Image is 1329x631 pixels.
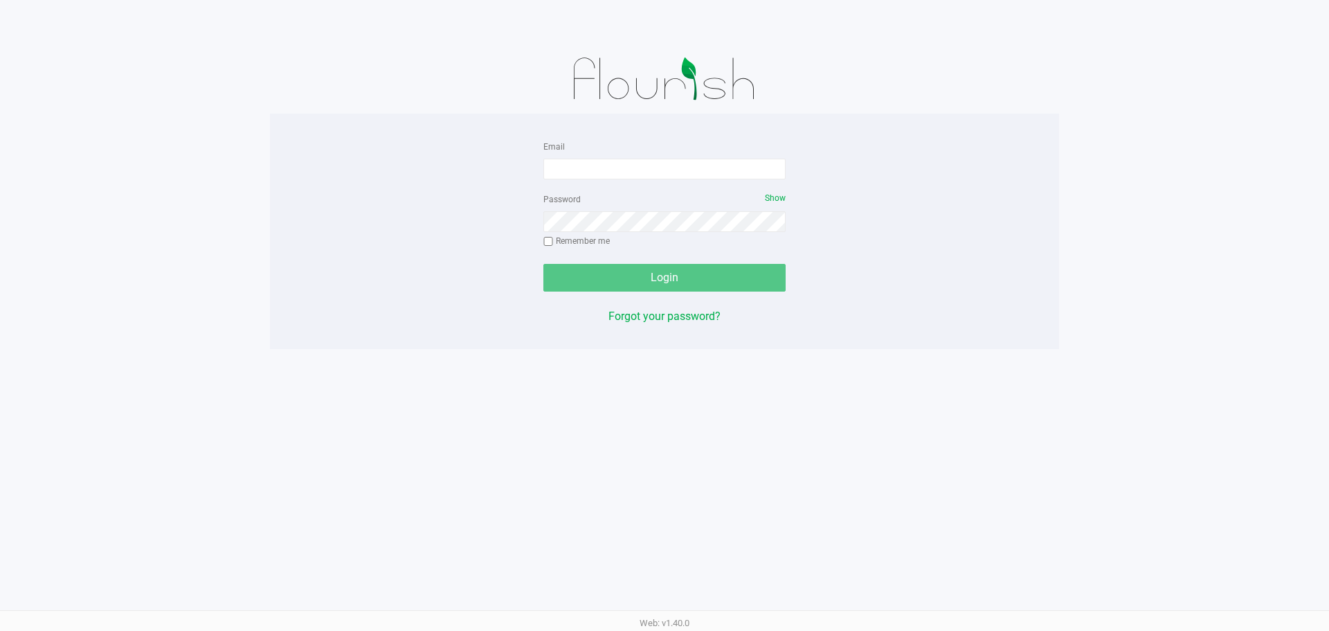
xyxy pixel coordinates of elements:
input: Remember me [543,237,553,247]
label: Email [543,141,565,153]
span: Web: v1.40.0 [640,618,689,628]
label: Remember me [543,235,610,247]
label: Password [543,193,581,206]
span: Show [765,193,786,203]
button: Forgot your password? [608,308,721,325]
